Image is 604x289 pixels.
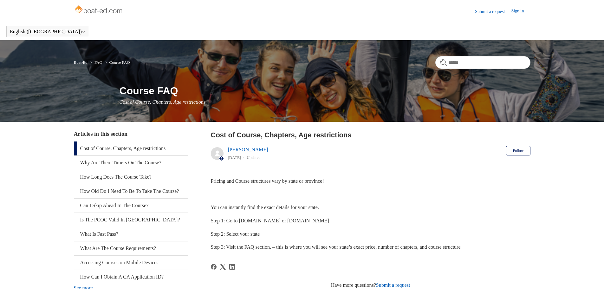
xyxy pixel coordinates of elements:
a: X Corp [220,264,226,270]
button: English ([GEOGRAPHIC_DATA]) [10,29,86,35]
a: LinkedIn [229,264,235,270]
a: Boat-Ed [74,60,88,65]
span: Pricing and Course structures vary by state or province! [211,178,324,184]
li: Boat-Ed [74,60,89,65]
span: Articles in this section [74,131,127,137]
a: Facebook [211,264,217,270]
a: FAQ [94,60,102,65]
a: Submit a request [376,282,410,288]
a: What Is Fast Pass? [74,227,188,241]
a: Is The PCOC Valid In [GEOGRAPHIC_DATA]? [74,213,188,227]
a: Why Are There Timers On The Course? [74,156,188,170]
svg: Share this page on X Corp [220,264,226,270]
a: Sign in [511,8,530,15]
time: 04/08/2025, 12:01 [228,155,241,160]
h1: Course FAQ [120,83,530,98]
svg: Share this page on LinkedIn [229,264,235,270]
span: Cost of Course, Chapters, Age restrictions [120,99,206,105]
button: Follow Article [506,146,530,155]
a: How Can I Obtain A CA Application ID? [74,270,188,284]
a: How Old Do I Need To Be To Take The Course? [74,184,188,198]
a: Course FAQ [109,60,130,65]
input: Search [435,56,530,69]
a: Accessing Courses on Mobile Devices [74,256,188,270]
span: Step 1: Go to [DOMAIN_NAME] or [DOMAIN_NAME] [211,218,329,223]
a: What Are The Course Requirements? [74,241,188,255]
a: Submit a request [475,8,511,15]
a: [PERSON_NAME] [228,147,268,152]
a: How Long Does The Course Take? [74,170,188,184]
svg: Share this page on Facebook [211,264,217,270]
span: You can instantly find the exact details for your state. [211,205,319,210]
div: Live chat [583,268,599,284]
a: Cost of Course, Chapters, Age restrictions [74,141,188,155]
li: Course FAQ [103,60,130,65]
span: Step 3: Visit the FAQ section. – this is where you will see your state’s exact price, number of c... [211,244,461,250]
h2: Cost of Course, Chapters, Age restrictions [211,130,530,140]
div: Have more questions? [211,281,530,289]
span: Step 2: Select your state [211,231,260,237]
a: Can I Skip Ahead In The Course? [74,199,188,213]
img: Boat-Ed Help Center home page [74,4,124,16]
li: FAQ [88,60,103,65]
li: Updated [247,155,261,160]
